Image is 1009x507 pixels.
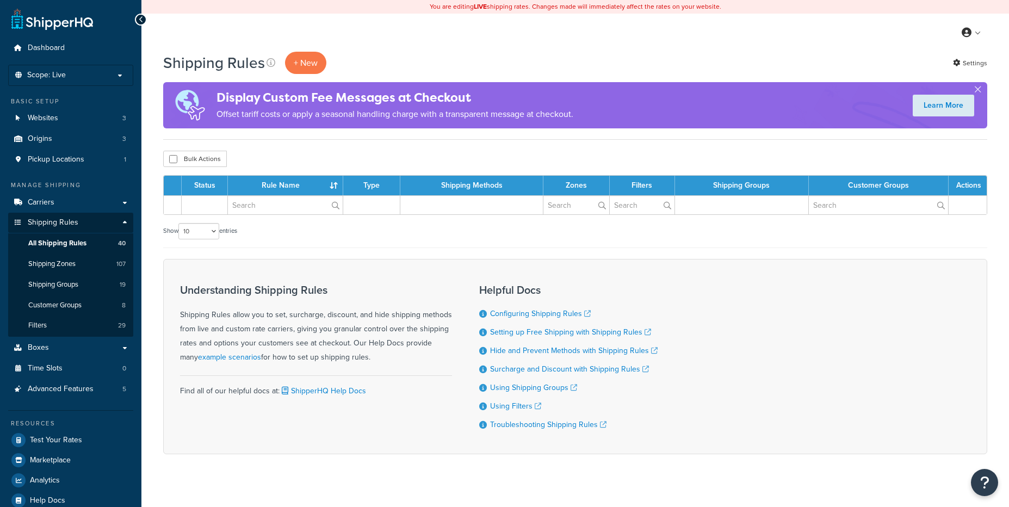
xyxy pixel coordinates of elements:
a: Shipping Rules [8,213,133,233]
select: Showentries [178,223,219,239]
a: Carriers [8,193,133,213]
a: Filters 29 [8,316,133,336]
li: Websites [8,108,133,128]
div: Shipping Rules allow you to set, surcharge, discount, and hide shipping methods from live and cus... [180,284,452,364]
a: ShipperHQ Home [11,8,93,30]
li: Pickup Locations [8,150,133,170]
a: Using Filters [490,400,541,412]
th: Shipping Methods [400,176,543,195]
span: Time Slots [28,364,63,373]
th: Type [343,176,400,195]
th: Status [182,176,228,195]
h3: Understanding Shipping Rules [180,284,452,296]
button: Bulk Actions [163,151,227,167]
p: + New [285,52,326,74]
span: Shipping Groups [28,280,78,289]
th: Rule Name [228,176,343,195]
a: Settings [953,55,987,71]
span: 19 [120,280,126,289]
button: Open Resource Center [971,469,998,496]
th: Customer Groups [809,176,949,195]
a: Time Slots 0 [8,358,133,379]
img: duties-banner-06bc72dcb5fe05cb3f9472aba00be2ae8eb53ab6f0d8bb03d382ba314ac3c341.png [163,82,216,128]
a: Customer Groups 8 [8,295,133,316]
h1: Shipping Rules [163,52,265,73]
a: Boxes [8,338,133,358]
a: ShipperHQ Help Docs [280,385,366,397]
a: Using Shipping Groups [490,382,577,393]
th: Actions [949,176,987,195]
li: Shipping Rules [8,213,133,337]
li: Advanced Features [8,379,133,399]
span: Shipping Zones [28,259,76,269]
a: Configuring Shipping Rules [490,308,591,319]
span: Filters [28,321,47,330]
li: All Shipping Rules [8,233,133,253]
a: Hide and Prevent Methods with Shipping Rules [490,345,658,356]
b: LIVE [474,2,487,11]
th: Filters [610,176,675,195]
span: 107 [116,259,126,269]
span: 1 [124,155,126,164]
div: Manage Shipping [8,181,133,190]
a: All Shipping Rules 40 [8,233,133,253]
span: Test Your Rates [30,436,82,445]
span: Boxes [28,343,49,353]
span: Shipping Rules [28,218,78,227]
a: Origins 3 [8,129,133,149]
span: Scope: Live [27,71,66,80]
div: Basic Setup [8,97,133,106]
div: Resources [8,419,133,428]
a: Setting up Free Shipping with Shipping Rules [490,326,651,338]
a: Test Your Rates [8,430,133,450]
a: example scenarios [198,351,261,363]
h4: Display Custom Fee Messages at Checkout [216,89,573,107]
span: Customer Groups [28,301,82,310]
input: Search [809,196,948,214]
li: Shipping Groups [8,275,133,295]
li: Customer Groups [8,295,133,316]
span: Analytics [30,476,60,485]
a: Surcharge and Discount with Shipping Rules [490,363,649,375]
a: Dashboard [8,38,133,58]
span: Help Docs [30,496,65,505]
span: 3 [122,114,126,123]
span: Pickup Locations [28,155,84,164]
li: Time Slots [8,358,133,379]
a: Shipping Groups 19 [8,275,133,295]
th: Zones [543,176,609,195]
input: Search [228,196,343,214]
span: 3 [122,134,126,144]
input: Search [543,196,609,214]
a: Websites 3 [8,108,133,128]
span: 0 [122,364,126,373]
span: 5 [122,385,126,394]
div: Find all of our helpful docs at: [180,375,452,398]
span: Marketplace [30,456,71,465]
a: Advanced Features 5 [8,379,133,399]
li: Origins [8,129,133,149]
a: Troubleshooting Shipping Rules [490,419,606,430]
th: Shipping Groups [675,176,809,195]
li: Shipping Zones [8,254,133,274]
span: Websites [28,114,58,123]
a: Learn More [913,95,974,116]
span: Advanced Features [28,385,94,394]
span: 40 [118,239,126,248]
span: 8 [122,301,126,310]
a: Pickup Locations 1 [8,150,133,170]
li: Filters [8,316,133,336]
a: Shipping Zones 107 [8,254,133,274]
span: All Shipping Rules [28,239,86,248]
span: 29 [118,321,126,330]
span: Origins [28,134,52,144]
p: Offset tariff costs or apply a seasonal handling charge with a transparent message at checkout. [216,107,573,122]
a: Analytics [8,471,133,490]
a: Marketplace [8,450,133,470]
